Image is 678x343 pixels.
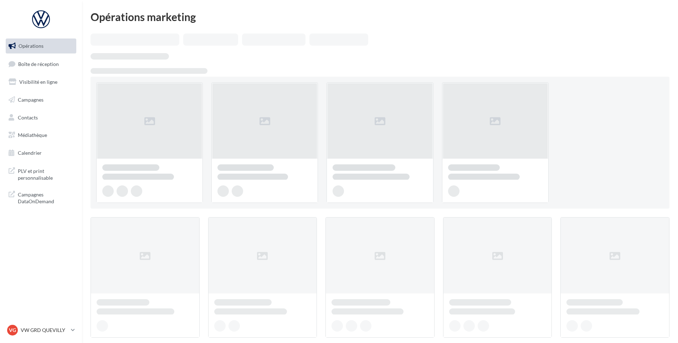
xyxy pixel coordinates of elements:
[4,128,78,143] a: Médiathèque
[18,61,59,67] span: Boîte de réception
[18,190,73,205] span: Campagnes DataOnDemand
[6,323,76,337] a: VG VW GRD QUEVILLY
[4,110,78,125] a: Contacts
[9,327,16,334] span: VG
[4,145,78,160] a: Calendrier
[18,132,47,138] span: Médiathèque
[19,43,43,49] span: Opérations
[18,114,38,120] span: Contacts
[4,75,78,89] a: Visibilité en ligne
[18,150,42,156] span: Calendrier
[4,187,78,208] a: Campagnes DataOnDemand
[4,163,78,184] a: PLV et print personnalisable
[18,97,43,103] span: Campagnes
[4,56,78,72] a: Boîte de réception
[21,327,68,334] p: VW GRD QUEVILLY
[19,79,57,85] span: Visibilité en ligne
[91,11,669,22] div: Opérations marketing
[18,166,73,181] span: PLV et print personnalisable
[4,39,78,53] a: Opérations
[4,92,78,107] a: Campagnes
